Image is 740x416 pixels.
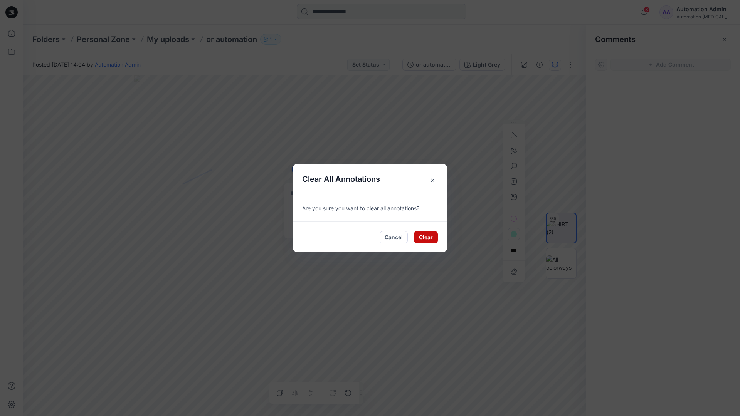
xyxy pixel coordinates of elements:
button: Cancel [380,231,408,243]
span: × [425,173,439,187]
h5: Clear All Annotations [293,164,389,195]
button: Close [416,164,447,195]
button: Clear [414,231,438,243]
div: Are you sure you want to clear all annotations? [293,195,447,221]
